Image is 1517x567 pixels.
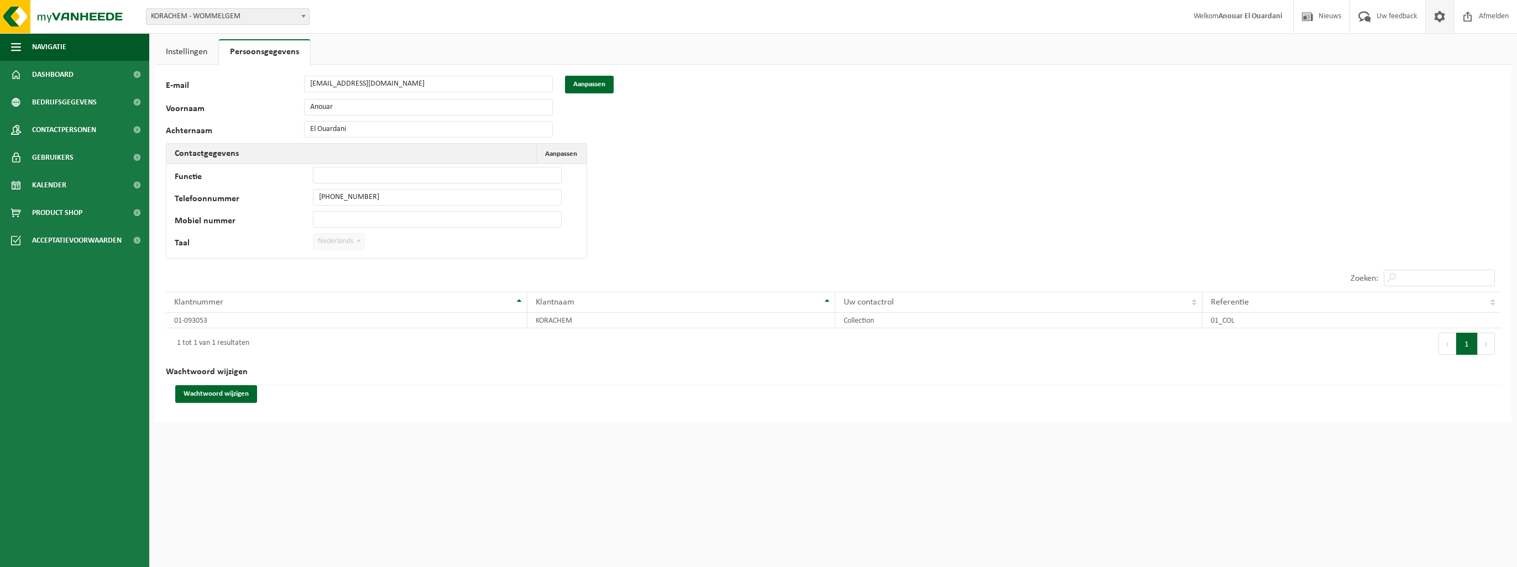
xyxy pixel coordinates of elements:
[175,217,313,228] label: Mobiel nummer
[175,385,257,403] button: Wachtwoord wijzigen
[174,298,223,307] span: Klantnummer
[219,39,310,65] a: Persoonsgegevens
[175,172,313,183] label: Functie
[32,116,96,144] span: Contactpersonen
[1456,333,1478,355] button: 1
[835,313,1202,328] td: Collection
[1438,333,1456,355] button: Previous
[155,39,218,65] a: Instellingen
[32,171,66,199] span: Kalender
[1211,298,1249,307] span: Referentie
[175,239,313,250] label: Taal
[166,104,304,116] label: Voornaam
[844,298,894,307] span: Uw contactrol
[147,9,309,24] span: KORACHEM - WOMMELGEM
[175,195,313,206] label: Telefoonnummer
[166,81,304,93] label: E-mail
[146,8,310,25] span: KORACHEM - WOMMELGEM
[1202,313,1500,328] td: 01_COL
[1478,333,1495,355] button: Next
[166,313,527,328] td: 01-093053
[1218,12,1282,20] strong: Anouar El Ouardani
[545,150,577,158] span: Aanpassen
[166,127,304,138] label: Achternaam
[313,233,365,250] span: Nederlands
[536,144,585,164] button: Aanpassen
[1351,274,1378,283] label: Zoeken:
[527,313,835,328] td: KORACHEM
[32,33,66,61] span: Navigatie
[166,359,1500,385] h2: Wachtwoord wijzigen
[32,61,74,88] span: Dashboard
[166,144,247,164] h2: Contactgegevens
[313,234,364,249] span: Nederlands
[304,76,553,92] input: E-mail
[32,227,122,254] span: Acceptatievoorwaarden
[32,144,74,171] span: Gebruikers
[32,88,97,116] span: Bedrijfsgegevens
[171,334,249,354] div: 1 tot 1 van 1 resultaten
[536,298,574,307] span: Klantnaam
[32,199,82,227] span: Product Shop
[565,76,614,93] button: Aanpassen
